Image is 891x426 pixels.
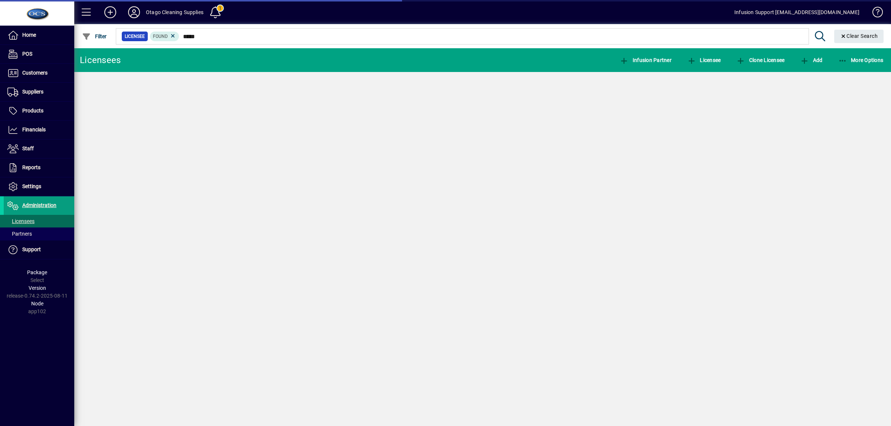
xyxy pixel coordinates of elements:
[80,30,109,43] button: Filter
[22,108,43,114] span: Products
[620,57,672,63] span: Infusion Partner
[22,89,43,95] span: Suppliers
[7,231,32,237] span: Partners
[22,70,48,76] span: Customers
[4,140,74,158] a: Staff
[4,215,74,227] a: Licensees
[82,33,107,39] span: Filter
[150,32,179,41] mat-chip: Found Status: Found
[4,227,74,240] a: Partners
[4,64,74,82] a: Customers
[4,158,74,177] a: Reports
[687,57,721,63] span: Licensee
[4,26,74,45] a: Home
[4,102,74,120] a: Products
[27,269,47,275] span: Package
[4,240,74,259] a: Support
[834,30,884,43] button: Clear
[867,1,882,26] a: Knowledge Base
[125,33,145,40] span: Licensee
[4,83,74,101] a: Suppliers
[836,53,885,67] button: More Options
[22,164,40,170] span: Reports
[4,177,74,196] a: Settings
[146,6,203,18] div: Otago Cleaning Supplies
[31,301,43,307] span: Node
[22,202,56,208] span: Administration
[685,53,723,67] button: Licensee
[29,285,46,291] span: Version
[4,45,74,63] a: POS
[838,57,884,63] span: More Options
[734,53,786,67] button: Clone Licensee
[736,57,784,63] span: Clone Licensee
[4,121,74,139] a: Financials
[153,34,168,39] span: Found
[618,53,673,67] button: Infusion Partner
[22,51,32,57] span: POS
[22,183,41,189] span: Settings
[7,218,35,224] span: Licensees
[122,6,146,19] button: Profile
[734,6,859,18] div: Infusion Support [EMAIL_ADDRESS][DOMAIN_NAME]
[80,54,121,66] div: Licensees
[22,145,34,151] span: Staff
[840,33,878,39] span: Clear Search
[22,246,41,252] span: Support
[22,32,36,38] span: Home
[800,57,822,63] span: Add
[22,127,46,132] span: Financials
[798,53,824,67] button: Add
[98,6,122,19] button: Add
